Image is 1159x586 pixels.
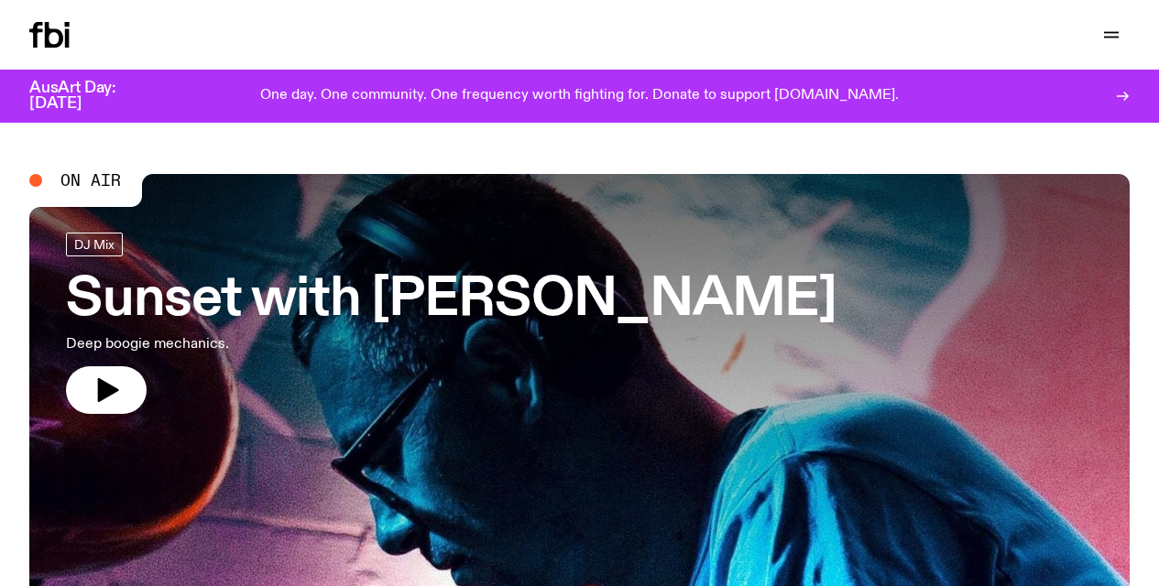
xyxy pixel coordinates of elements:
[74,237,115,251] span: DJ Mix
[260,88,899,104] p: One day. One community. One frequency worth fighting for. Donate to support [DOMAIN_NAME].
[66,233,123,256] a: DJ Mix
[66,233,836,414] a: Sunset with [PERSON_NAME]Deep boogie mechanics.
[29,81,147,112] h3: AusArt Day: [DATE]
[60,172,121,189] span: On Air
[66,275,836,326] h3: Sunset with [PERSON_NAME]
[66,333,535,355] p: Deep boogie mechanics.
